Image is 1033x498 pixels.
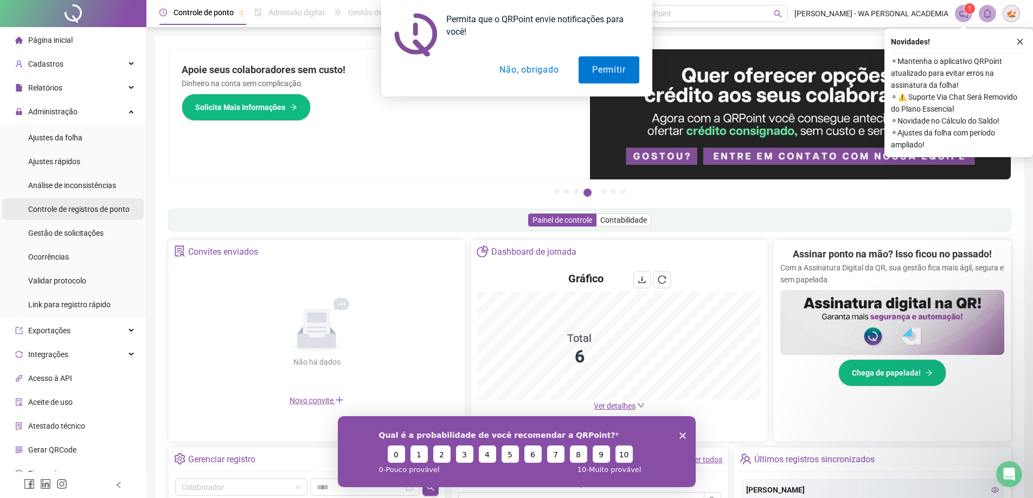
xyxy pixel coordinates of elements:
span: Controle de registros de ponto [28,205,130,214]
span: Ver detalhes [594,402,636,410]
span: qrcode [15,446,23,454]
span: Gestão de solicitações [28,229,104,237]
span: Painel de controle [532,216,592,224]
span: Financeiro [28,469,63,478]
button: 3 [574,189,579,194]
img: banner%2Fa8ee1423-cce5-4ffa-a127-5a2d429cc7d8.png [590,49,1011,179]
span: Ajustes da folha [28,133,82,142]
span: reload [658,275,666,284]
span: linkedin [40,478,51,489]
span: Acesso à API [28,374,72,383]
span: arrow-right [925,369,933,377]
div: Não há dados [267,356,367,368]
img: notification icon [394,13,438,56]
button: 7 [620,189,626,194]
div: Últimos registros sincronizados [754,450,875,469]
button: Não, obrigado [486,56,572,83]
span: Gerar QRCode [28,445,76,454]
span: Validar protocolo [28,276,86,285]
button: Permitir [579,56,639,83]
span: instagram [56,478,67,489]
div: Convites enviados [188,243,258,261]
span: Ajustes rápidos [28,157,80,166]
span: dollar [15,470,23,477]
span: solution [15,422,23,430]
span: Integrações [28,350,68,359]
a: Ver todos [690,455,722,464]
span: audit [15,398,23,406]
span: Exportações [28,326,70,335]
span: Aceite de uso [28,398,73,406]
p: Com a Assinatura Digital da QR, sua gestão fica mais ágil, segura e sem papelada. [780,262,1004,286]
span: download [638,275,646,284]
span: Contabilidade [600,216,647,224]
div: Gerenciar registro [188,450,255,469]
button: 4 [583,189,592,197]
span: ⚬ Novidade no Cálculo do Saldo! [891,115,1026,127]
span: sync [15,351,23,358]
span: down [637,402,645,409]
span: Novo convite [290,396,344,405]
iframe: Pesquisa da QRPoint [338,416,696,487]
button: Chega de papelada! [838,359,946,386]
span: Atestado técnico [28,422,85,430]
div: Permita que o QRPoint envie notificações para você! [438,13,639,38]
span: Administração [28,107,78,116]
h2: Assinar ponto na mão? Isso ficou no passado! [793,247,992,262]
iframe: Intercom live chat [996,461,1022,487]
span: solution [174,245,185,257]
span: setting [174,453,185,464]
div: Dashboard de jornada [491,243,576,261]
a: Ver detalhes down [594,402,645,410]
span: team [740,453,751,464]
img: banner%2F02c71560-61a6-44d4-94b9-c8ab97240462.png [780,290,1004,355]
span: pie-chart [477,245,488,257]
div: [PERSON_NAME] [746,484,999,496]
span: facebook [24,478,35,489]
button: Solicite Mais Informações [182,94,311,121]
span: Ocorrências [28,253,69,261]
span: eye [991,486,999,494]
span: Chega de papelada! [852,367,921,379]
span: export [15,327,23,334]
span: plus [335,396,344,404]
button: 6 [611,189,616,194]
button: 5 [601,189,606,194]
span: ⚬ Ajustes da folha com período ampliado! [891,127,1026,151]
span: ⚬ ⚠️ Suporte Via Chat Será Removido do Plano Essencial [891,91,1026,115]
h4: Gráfico [568,271,604,286]
span: Link para registro rápido [28,300,111,309]
button: 1 [554,189,560,194]
span: arrow-right [290,104,297,111]
span: api [15,374,23,382]
span: lock [15,108,23,115]
span: Análise de inconsistências [28,181,116,190]
span: left [115,481,123,489]
button: 2 [564,189,569,194]
span: Solicite Mais Informações [195,101,285,113]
